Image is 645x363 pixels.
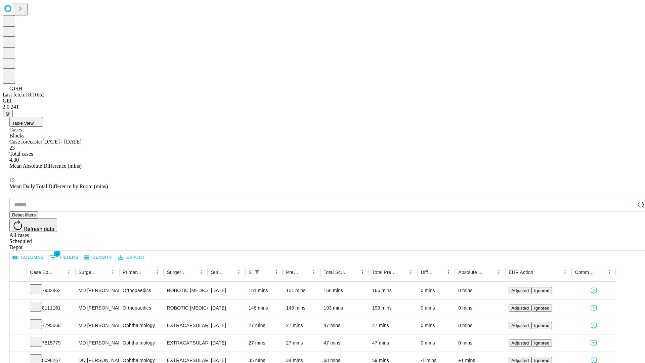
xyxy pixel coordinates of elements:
[300,268,309,277] button: Sort
[286,299,317,317] div: 148 mins
[143,268,153,277] button: Sort
[12,121,34,126] span: Table View
[9,184,108,189] span: Mean Daily Total Difference by Room (mins)
[348,268,358,277] button: Sort
[211,282,242,299] div: [DATE]
[123,334,160,352] div: Ophthalmology
[458,282,502,299] div: 0 mins
[83,252,114,263] button: Density
[123,270,142,275] div: Primary Service
[24,226,54,232] span: Refresh data
[167,282,204,299] div: ROBOTIC [MEDICAL_DATA] KNEE TOTAL
[48,252,80,263] button: Show filters
[286,317,317,334] div: 27 mins
[197,268,206,277] button: Menu
[324,282,365,299] div: 166 mins
[458,299,502,317] div: 0 mins
[531,339,552,347] button: Ignored
[5,111,10,116] span: @
[9,139,42,145] span: Case forecaster
[560,268,570,277] button: Menu
[531,287,552,294] button: Ignored
[249,270,252,275] div: Scheduled In Room Duration
[30,334,72,352] div: 7815779
[225,268,234,277] button: Sort
[421,282,451,299] div: 0 mins
[13,337,23,349] button: Expand
[211,334,242,352] div: [DATE]
[309,268,318,277] button: Menu
[108,268,118,277] button: Menu
[286,282,317,299] div: 151 mins
[123,282,160,299] div: Orthopaedics
[9,117,43,127] button: Table View
[13,285,23,297] button: Expand
[372,334,414,352] div: 47 mins
[421,317,451,334] div: 0 mins
[9,211,38,218] button: Reset filters
[324,299,365,317] div: 193 mins
[30,270,54,275] div: Case Epic Id
[595,268,605,277] button: Sort
[79,282,116,299] div: MD [PERSON_NAME] [PERSON_NAME] Md
[211,270,224,275] div: Surgery Date
[211,299,242,317] div: [DATE]
[372,270,396,275] div: Total Predicted Duration
[249,282,279,299] div: 151 mins
[509,287,531,294] button: Adjusted
[421,299,451,317] div: 0 mins
[3,98,642,104] div: GEI
[575,270,594,275] div: Comments
[511,340,529,346] span: Adjusted
[509,270,533,275] div: EHR Action
[434,268,444,277] button: Sort
[534,288,549,293] span: Ignored
[511,323,529,328] span: Adjusted
[324,317,365,334] div: 47 mins
[511,306,529,311] span: Adjusted
[458,317,502,334] div: 0 mins
[9,86,22,91] span: GJSH
[531,305,552,312] button: Ignored
[123,317,160,334] div: Ophthalmology
[444,268,453,277] button: Menu
[511,358,529,363] span: Adjusted
[534,340,549,346] span: Ignored
[286,270,299,275] div: Predicted In Room Duration
[534,358,549,363] span: Ignored
[485,268,494,277] button: Sort
[9,218,57,232] button: Refresh data
[3,92,45,97] span: Last fetch: 18:10:52
[272,268,281,277] button: Menu
[509,305,531,312] button: Adjusted
[187,268,197,277] button: Sort
[9,163,82,169] span: Mean Absolute Difference (mins)
[249,317,279,334] div: 27 mins
[3,110,13,117] button: @
[167,317,204,334] div: EXTRACAPSULAR CATARACT REMOVAL WITH [MEDICAL_DATA]
[167,299,204,317] div: ROBOTIC [MEDICAL_DATA] KNEE TOTAL
[511,288,529,293] span: Adjusted
[397,268,406,277] button: Sort
[372,299,414,317] div: 193 mins
[494,268,504,277] button: Menu
[324,334,365,352] div: 47 mins
[3,104,642,110] div: 2.0.241
[54,250,60,257] span: 1
[99,268,108,277] button: Sort
[167,334,204,352] div: EXTRACAPSULAR CATARACT REMOVAL WITH [MEDICAL_DATA]
[534,306,549,311] span: Ignored
[79,299,116,317] div: MD [PERSON_NAME] [PERSON_NAME] Md
[372,282,414,299] div: 166 mins
[458,270,484,275] div: Absolute Difference
[531,322,552,329] button: Ignored
[249,299,279,317] div: 148 mins
[55,268,64,277] button: Sort
[79,317,116,334] div: MD [PERSON_NAME]
[252,268,262,277] div: 1 active filter
[509,322,531,329] button: Adjusted
[123,299,160,317] div: Orthopaedics
[358,268,367,277] button: Menu
[9,157,19,163] span: 4.30
[249,334,279,352] div: 27 mins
